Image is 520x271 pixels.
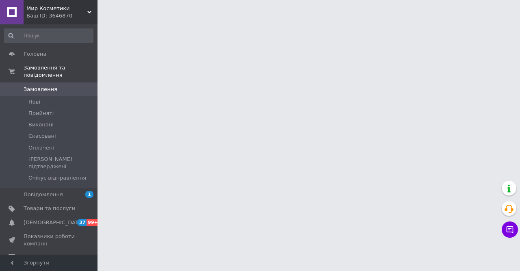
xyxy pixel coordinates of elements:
[28,144,54,152] span: Оплачені
[24,191,63,198] span: Повідомлення
[28,174,86,182] span: Очікує відправлення
[28,132,56,140] span: Скасовані
[4,28,93,43] input: Пошук
[24,254,45,261] span: Відгуки
[24,233,75,247] span: Показники роботи компанії
[24,50,46,58] span: Головна
[24,205,75,212] span: Товари та послуги
[24,219,84,226] span: [DEMOGRAPHIC_DATA]
[77,219,87,226] span: 37
[24,86,57,93] span: Замовлення
[85,191,93,198] span: 1
[24,64,97,79] span: Замовлення та повідомлення
[28,156,93,170] span: [PERSON_NAME] підтверджені
[26,12,97,20] div: Ваш ID: 3646870
[502,221,518,238] button: Чат з покупцем
[28,110,54,117] span: Прийняті
[26,5,87,12] span: Мир Косметики
[87,219,100,226] span: 99+
[28,98,40,106] span: Нові
[28,121,54,128] span: Виконані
